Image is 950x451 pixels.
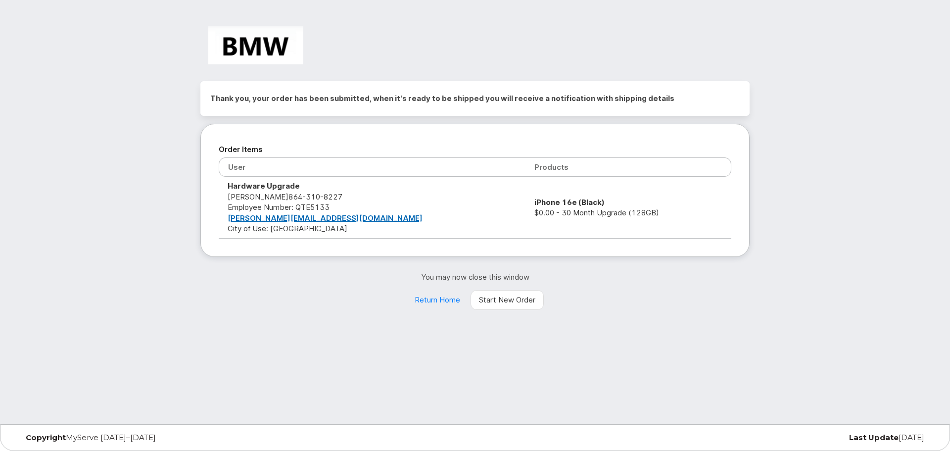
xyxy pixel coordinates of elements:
th: User [219,157,525,177]
h2: Thank you, your order has been submitted, when it's ready to be shipped you will receive a notifi... [210,91,740,106]
th: Products [525,157,731,177]
h2: Order Items [219,142,731,157]
span: 8227 [320,192,342,201]
span: 864 [288,192,342,201]
td: [PERSON_NAME] City of Use: [GEOGRAPHIC_DATA] [219,177,525,238]
td: $0.00 - 30 Month Upgrade (128GB) [525,177,731,238]
strong: iPhone 16e (Black) [534,198,605,207]
a: Start New Order [471,290,544,310]
div: [DATE] [627,434,932,442]
img: BMW Manufacturing Co LLC [208,26,303,64]
strong: Copyright [26,433,66,442]
strong: Hardware Upgrade [228,181,300,191]
span: Employee Number: QTE5133 [228,202,330,212]
a: Return Home [406,290,469,310]
a: [PERSON_NAME][EMAIL_ADDRESS][DOMAIN_NAME] [228,213,423,223]
p: You may now close this window [200,272,750,282]
strong: Last Update [849,433,899,442]
div: MyServe [DATE]–[DATE] [18,434,323,442]
span: 310 [302,192,320,201]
